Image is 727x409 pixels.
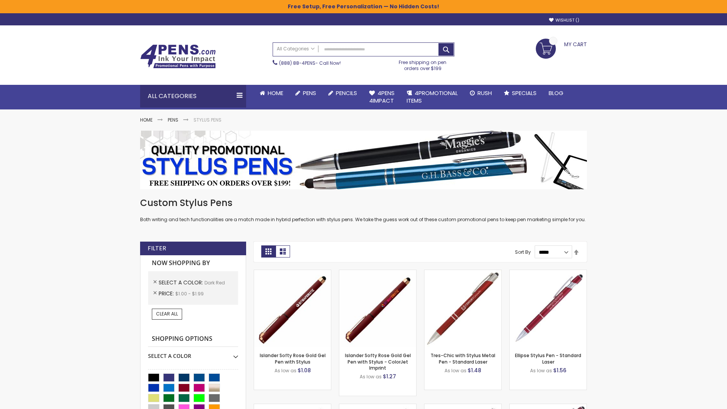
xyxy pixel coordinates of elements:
[260,352,326,365] a: Islander Softy Rose Gold Gel Pen with Stylus
[275,367,296,374] span: As low as
[383,373,396,380] span: $1.27
[140,131,587,189] img: Stylus Pens
[445,367,466,374] span: As low as
[168,117,178,123] a: Pens
[273,43,318,55] a: All Categories
[477,89,492,97] span: Rush
[515,352,581,365] a: Ellipse Stylus Pen - Standard Laser
[268,89,283,97] span: Home
[140,117,153,123] a: Home
[363,85,401,109] a: 4Pens4impact
[140,44,216,69] img: 4Pens Custom Pens and Promotional Products
[254,270,331,276] a: Islander Softy Rose Gold Gel Pen with Stylus-Dark Red
[345,352,411,371] a: Islander Softy Rose Gold Gel Pen with Stylus - ColorJet Imprint
[431,352,495,365] a: Tres-Chic with Stylus Metal Pen - Standard Laser
[339,270,416,276] a: Islander Softy Rose Gold Gel Pen with Stylus - ColorJet Imprint-Dark Red
[148,255,238,271] strong: Now Shopping by
[339,270,416,347] img: Islander Softy Rose Gold Gel Pen with Stylus - ColorJet Imprint-Dark Red
[464,85,498,101] a: Rush
[553,367,566,374] span: $1.56
[360,373,382,380] span: As low as
[401,85,464,109] a: 4PROMOTIONALITEMS
[543,85,569,101] a: Blog
[159,279,204,286] span: Select A Color
[261,245,276,258] strong: Grid
[424,270,501,276] a: Tres-Chic with Stylus Metal Pen - Standard Laser-Dark Red
[156,311,178,317] span: Clear All
[279,60,341,66] span: - Call Now!
[530,367,552,374] span: As low as
[279,60,315,66] a: (888) 88-4PENS
[298,367,311,374] span: $1.08
[175,290,204,297] span: $1.00 - $1.99
[148,244,166,253] strong: Filter
[303,89,316,97] span: Pens
[322,85,363,101] a: Pencils
[510,270,587,347] img: Ellipse Stylus Pen - Standard Laser-Dark Red
[336,89,357,97] span: Pencils
[193,117,222,123] strong: Stylus Pens
[512,89,537,97] span: Specials
[515,249,531,255] label: Sort By
[407,89,458,105] span: 4PROMOTIONAL ITEMS
[140,197,587,223] div: Both writing and tech functionalities are a match made in hybrid perfection with stylus pens. We ...
[148,347,238,360] div: Select A Color
[140,85,246,108] div: All Categories
[424,270,501,347] img: Tres-Chic with Stylus Metal Pen - Standard Laser-Dark Red
[510,270,587,276] a: Ellipse Stylus Pen - Standard Laser-Dark Red
[498,85,543,101] a: Specials
[148,331,238,347] strong: Shopping Options
[254,85,289,101] a: Home
[277,46,315,52] span: All Categories
[204,279,225,286] span: Dark Red
[468,367,481,374] span: $1.48
[152,309,182,319] a: Clear All
[549,17,579,23] a: Wishlist
[369,89,395,105] span: 4Pens 4impact
[289,85,322,101] a: Pens
[254,270,331,347] img: Islander Softy Rose Gold Gel Pen with Stylus-Dark Red
[140,197,587,209] h1: Custom Stylus Pens
[391,56,455,72] div: Free shipping on pen orders over $199
[549,89,563,97] span: Blog
[159,290,175,297] span: Price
